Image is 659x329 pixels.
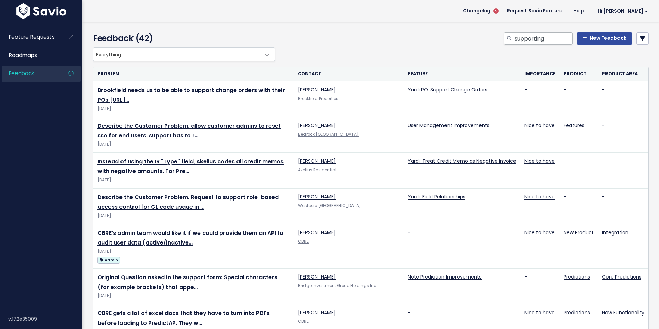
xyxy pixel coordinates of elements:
[298,132,359,137] a: Bedrock [GEOGRAPHIC_DATA]
[501,6,568,16] a: Request Savio Feature
[559,81,598,117] td: -
[520,81,559,117] td: -
[97,273,277,291] a: Original Question asked in the support form: Special characters (for example brackets) that appe…
[298,193,336,200] a: [PERSON_NAME]
[9,52,37,59] span: Roadmaps
[97,212,290,219] div: [DATE]
[564,122,585,129] a: Features
[559,67,598,81] th: Product
[559,188,598,224] td: -
[408,122,489,129] a: User Management Improvements
[97,256,120,264] a: Admin
[2,47,57,63] a: Roadmaps
[97,193,279,211] a: Describe the Customer Problem. Request to support role-based access control for GL code usage in …
[602,273,641,280] a: Core Predictions
[298,167,336,173] a: Akelius Residential
[298,309,336,316] a: [PERSON_NAME]
[598,67,648,81] th: Product Area
[298,273,336,280] a: [PERSON_NAME]
[298,96,338,101] a: Brookfield Properties
[524,193,555,200] a: Nice to have
[8,310,82,328] div: v.172e35009
[9,70,34,77] span: Feedback
[298,86,336,93] a: [PERSON_NAME]
[97,229,284,247] a: CBRE's admin team would like it if we could provide them an API to audit user data (active/inactive…
[93,67,294,81] th: Problem
[408,158,516,164] a: Yardi: Treat Credit Memo as Negative Invoice
[408,86,487,93] a: Yardi PO: Support Change Orders
[97,309,270,327] a: CBRE gets a lot of excel docs that they have to turn into PDFs before loading to PredictAP. They w…
[298,283,378,288] a: Bridge Investment Group Holdings Inc.
[93,48,261,61] span: Everything
[520,268,559,304] td: -
[598,117,648,152] td: -
[97,141,290,148] div: [DATE]
[298,319,309,324] a: CBRE
[598,81,648,117] td: -
[564,273,590,280] a: Predictions
[298,229,336,236] a: [PERSON_NAME]
[564,309,590,316] a: Predictions
[9,33,55,41] span: Feature Requests
[97,158,284,175] a: Instead of using the IR "Type" field, Akelius codes all credit memos with negative amounts. For Pre…
[298,203,361,208] a: Westcore [GEOGRAPHIC_DATA]
[524,122,555,129] a: Nice to have
[408,193,465,200] a: Yardi: Field Relationships
[2,29,57,45] a: Feature Requests
[298,239,309,244] a: CBRE
[602,229,628,236] a: Integration
[602,309,644,316] a: New Functionality
[97,122,281,140] a: Describe the Customer Problem. allow customer admins to reset sso for end users. support has to r…
[404,224,520,268] td: -
[298,158,336,164] a: [PERSON_NAME]
[93,47,275,61] span: Everything
[577,32,632,45] a: New Feedback
[97,248,290,255] div: [DATE]
[2,66,57,81] a: Feedback
[493,8,499,14] span: 5
[298,122,336,129] a: [PERSON_NAME]
[404,67,520,81] th: Feature
[598,188,648,224] td: -
[524,229,555,236] a: Nice to have
[559,152,598,188] td: -
[514,32,573,45] input: Search feedback...
[564,229,594,236] a: New Product
[463,9,490,13] span: Changelog
[97,292,290,299] div: [DATE]
[589,6,654,16] a: Hi [PERSON_NAME]
[524,309,555,316] a: Nice to have
[598,9,648,14] span: Hi [PERSON_NAME]
[408,273,482,280] a: Note Prediction Improvements
[97,177,290,184] div: [DATE]
[97,105,290,112] div: [DATE]
[568,6,589,16] a: Help
[15,3,68,19] img: logo-white.9d6f32f41409.svg
[524,158,555,164] a: Nice to have
[520,67,559,81] th: Importance
[93,32,271,45] h4: Feedback (42)
[97,86,285,104] a: Brookfield needs us to be able to support change orders with their POs [URL]…
[598,152,648,188] td: -
[294,67,404,81] th: Contact
[97,257,120,264] span: Admin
